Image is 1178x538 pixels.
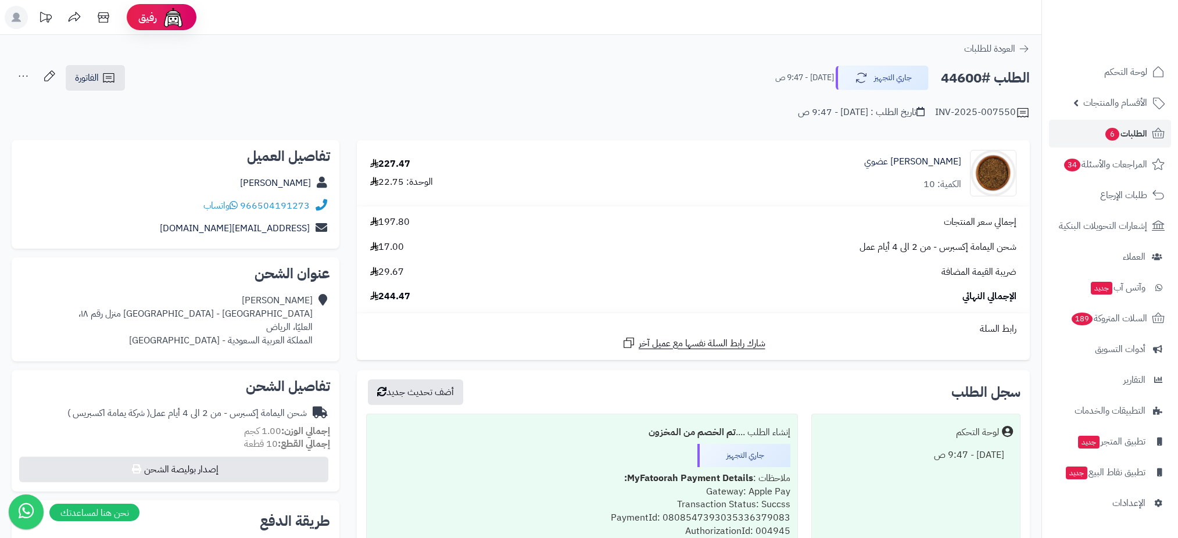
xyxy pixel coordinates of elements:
span: العودة للطلبات [964,42,1015,56]
a: التطبيقات والخدمات [1049,397,1171,425]
span: أدوات التسويق [1095,341,1145,357]
img: logo-2.png [1099,9,1167,33]
span: جديد [1091,282,1112,295]
h2: طريقة الدفع [260,514,330,528]
span: تطبيق المتجر [1077,433,1145,450]
strong: إجمالي القطع: [278,437,330,451]
a: إشعارات التحويلات البنكية [1049,212,1171,240]
a: تطبيق المتجرجديد [1049,428,1171,455]
a: العملاء [1049,243,1171,271]
span: لوحة التحكم [1104,64,1147,80]
span: الأقسام والمنتجات [1083,95,1147,111]
div: الكمية: 10 [923,178,961,191]
small: [DATE] - 9:47 ص [775,72,834,84]
a: أدوات التسويق [1049,335,1171,363]
img: ai-face.png [162,6,185,29]
a: الطلبات6 [1049,120,1171,148]
span: 197.80 [370,216,410,229]
span: 244.47 [370,290,410,303]
h2: عنوان الشحن [21,267,330,281]
span: الإعدادات [1112,495,1145,511]
div: إنشاء الطلب .... [374,421,790,444]
a: [PERSON_NAME] [240,176,311,190]
span: شارك رابط السلة نفسها مع عميل آخر [639,337,765,350]
div: INV-2025-007550 [935,106,1030,120]
div: [DATE] - 9:47 ص [819,444,1013,467]
small: 1.00 كجم [244,424,330,438]
div: تاريخ الطلب : [DATE] - 9:47 ص [798,106,925,119]
a: لوحة التحكم [1049,58,1171,86]
img: 1693581311-Sesame%20Hasawi,%20Organic-90x90.jpg [971,150,1016,196]
span: التطبيقات والخدمات [1075,403,1145,419]
a: تحديثات المنصة [31,6,60,32]
span: تطبيق نقاط البيع [1065,464,1145,480]
span: إشعارات التحويلات البنكية [1059,218,1147,234]
div: 227.47 [370,157,410,171]
span: 29.67 [370,266,404,279]
div: الوحدة: 22.75 [370,175,433,189]
span: 17.00 [370,241,404,254]
span: المراجعات والأسئلة [1063,156,1147,173]
a: طلبات الإرجاع [1049,181,1171,209]
span: العملاء [1123,249,1145,265]
a: التقارير [1049,366,1171,394]
small: 10 قطعة [244,437,330,451]
h2: تفاصيل العميل [21,149,330,163]
span: ضريبة القيمة المضافة [941,266,1016,279]
a: السلات المتروكة189 [1049,304,1171,332]
button: جاري التجهيز [836,66,929,90]
span: إجمالي سعر المنتجات [944,216,1016,229]
span: 6 [1105,128,1120,141]
a: العودة للطلبات [964,42,1030,56]
span: الفاتورة [75,71,99,85]
span: جديد [1078,436,1100,449]
span: ( شركة يمامة اكسبريس ) [67,406,150,420]
div: جاري التجهيز [697,444,790,467]
h2: تفاصيل الشحن [21,379,330,393]
a: وآتس آبجديد [1049,274,1171,302]
b: MyFatoorah Payment Details: [624,471,753,485]
span: جديد [1066,467,1087,479]
h3: سجل الطلب [951,385,1021,399]
a: [PERSON_NAME] عضوي [864,155,961,168]
span: طلبات الإرجاع [1100,187,1147,203]
a: [EMAIL_ADDRESS][DOMAIN_NAME] [160,221,310,235]
b: تم الخصم من المخزون [649,425,736,439]
a: الإعدادات [1049,489,1171,517]
a: واتساب [203,199,238,213]
span: 189 [1071,313,1093,326]
div: [PERSON_NAME] [GEOGRAPHIC_DATA] - [GEOGRAPHIC_DATA] منزل رقم ١٨، العليّا، الرياض المملكة العربية ... [78,294,313,347]
h2: الطلب #44600 [941,66,1030,90]
span: 34 [1064,159,1080,172]
div: شحن اليمامة إكسبرس - من 2 الى 4 أيام عمل [67,407,307,420]
span: الإجمالي النهائي [962,290,1016,303]
button: إصدار بوليصة الشحن [19,457,328,482]
a: شارك رابط السلة نفسها مع عميل آخر [622,336,765,350]
a: المراجعات والأسئلة34 [1049,150,1171,178]
a: الفاتورة [66,65,125,91]
span: رفيق [138,10,157,24]
span: التقارير [1123,372,1145,388]
a: تطبيق نقاط البيعجديد [1049,458,1171,486]
span: شحن اليمامة إكسبرس - من 2 الى 4 أيام عمل [860,241,1016,254]
a: 966504191273 [240,199,310,213]
strong: إجمالي الوزن: [281,424,330,438]
div: لوحة التحكم [956,426,999,439]
span: وآتس آب [1090,279,1145,296]
span: السلات المتروكة [1070,310,1147,327]
span: الطلبات [1104,125,1147,142]
button: أضف تحديث جديد [368,379,463,405]
div: رابط السلة [361,322,1025,336]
